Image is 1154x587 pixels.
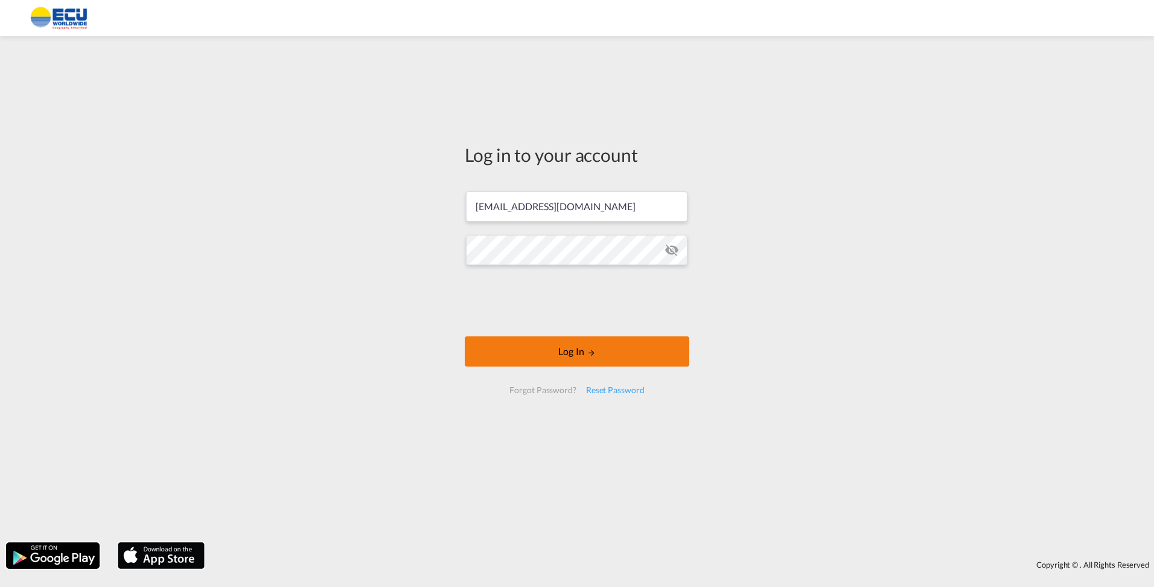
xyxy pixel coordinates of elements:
[5,541,101,570] img: google.png
[485,277,669,324] iframe: reCAPTCHA
[465,336,689,367] button: LOGIN
[465,142,689,167] div: Log in to your account
[116,541,206,570] img: apple.png
[466,191,687,222] input: Enter email/phone number
[211,554,1154,575] div: Copyright © . All Rights Reserved
[18,5,100,32] img: 6cccb1402a9411edb762cf9624ab9cda.png
[581,379,649,401] div: Reset Password
[505,379,581,401] div: Forgot Password?
[665,243,679,257] md-icon: icon-eye-off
